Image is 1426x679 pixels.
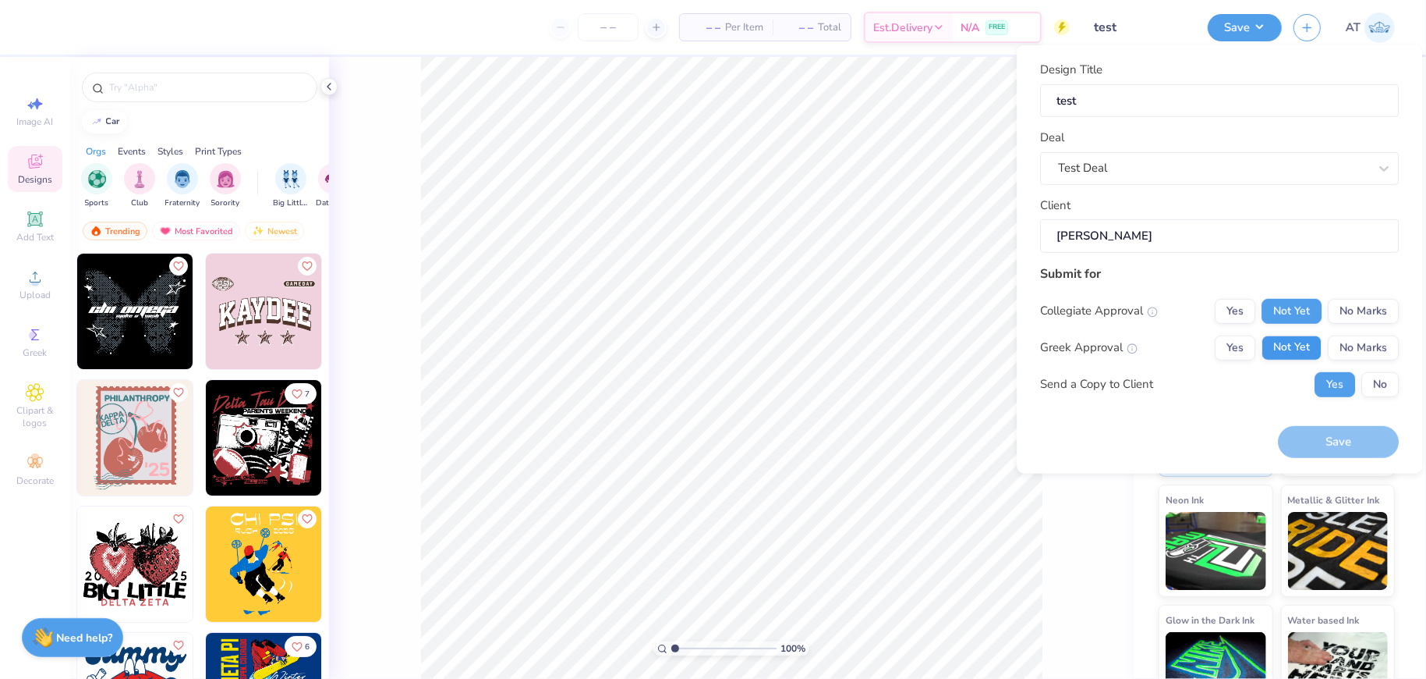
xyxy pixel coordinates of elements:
[1166,492,1204,508] span: Neon Ink
[77,507,193,622] img: 494d9722-1f12-4925-9bc8-dc48cd09954f
[81,163,112,209] button: filter button
[1288,612,1360,628] span: Water based Ink
[961,20,979,36] span: N/A
[285,383,317,404] button: Like
[88,170,106,188] img: Sports Image
[131,170,148,188] img: Club Image
[1328,335,1399,360] button: No Marks
[1288,512,1389,590] img: Metallic & Glitter Ink
[1208,14,1282,41] button: Save
[16,231,54,244] span: Add Text
[1040,375,1153,393] div: Send a Copy to Client
[193,254,308,369] img: 701b67b0-5abc-421b-8a81-3f2209871f74
[1040,302,1158,320] div: Collegiate Approval
[305,643,310,651] span: 6
[77,254,193,369] img: 05c7816d-43d9-410a-98ec-1d90c5c17bce
[1040,339,1138,357] div: Greek Approval
[873,20,932,36] span: Est. Delivery
[1166,612,1254,628] span: Glow in the Dark Ink
[217,170,235,188] img: Sorority Image
[124,163,155,209] div: filter for Club
[1328,298,1399,323] button: No Marks
[1364,12,1395,43] img: Ankitha Test
[211,197,240,209] span: Sorority
[106,117,120,126] div: car
[90,226,102,236] img: trending.gif
[210,163,241,209] button: filter button
[206,380,321,496] img: 1e5bf4ef-526b-4ce1-8c7a-46c82c70ba81
[1261,335,1322,360] button: Not Yet
[689,20,720,36] span: – –
[285,636,317,657] button: Like
[273,163,309,209] div: filter for Big Little Reveal
[1040,129,1064,147] label: Deal
[1215,298,1255,323] button: Yes
[321,507,437,622] img: 3efa2889-45e8-459e-936a-58e56549c98b
[578,13,639,41] input: – –
[1040,219,1399,253] input: e.g. Ethan Linker
[316,163,352,209] div: filter for Date Parties & Socials
[782,20,813,36] span: – –
[305,390,310,398] span: 7
[1361,371,1399,396] button: No
[1261,298,1322,323] button: Not Yet
[1040,196,1070,214] label: Client
[273,163,309,209] button: filter button
[165,163,200,209] button: filter button
[57,631,113,645] strong: Need help?
[165,197,200,209] span: Fraternity
[86,144,106,158] div: Orgs
[108,80,307,95] input: Try "Alpha"
[169,383,188,402] button: Like
[174,170,191,188] img: Fraternity Image
[989,22,1005,33] span: FREE
[193,380,308,496] img: dd374217-0c6c-402e-87c0-b4b87c22b6f5
[152,222,240,240] div: Most Favorited
[1346,19,1361,37] span: AT
[85,197,109,209] span: Sports
[780,642,805,656] span: 100 %
[245,222,304,240] div: Newest
[23,347,48,359] span: Greek
[1288,492,1380,508] span: Metallic & Glitter Ink
[157,144,183,158] div: Styles
[206,507,321,622] img: b7366a33-cf3d-467b-b49d-8c59403f6c7d
[1040,61,1102,79] label: Design Title
[1040,264,1399,283] div: Submit for
[725,20,763,36] span: Per Item
[206,254,321,369] img: bfb78889-2921-4b3f-802d-443d90e2c502
[273,197,309,209] span: Big Little Reveal
[159,226,172,236] img: most_fav.gif
[90,117,103,126] img: trend_line.gif
[169,636,188,655] button: Like
[83,222,147,240] div: Trending
[1315,371,1355,396] button: Yes
[1346,12,1395,43] a: AT
[195,144,242,158] div: Print Types
[169,257,188,276] button: Like
[298,510,317,528] button: Like
[321,254,437,369] img: 59745a51-063d-4dd1-99f3-fdf777c01469
[169,510,188,528] button: Like
[118,144,146,158] div: Events
[321,380,437,496] img: d284e217-c8c5-4b48-a3b1-1bc63c97db4e
[8,404,62,429] span: Clipart & logos
[18,173,52,186] span: Designs
[210,163,241,209] div: filter for Sorority
[252,226,264,236] img: Newest.gif
[77,380,193,496] img: 9bce0c1e-8cb3-4333-b769-c415daef8f89
[818,20,841,36] span: Total
[81,163,112,209] div: filter for Sports
[316,197,352,209] span: Date Parties & Socials
[82,110,127,133] button: car
[193,507,308,622] img: 54c87bd9-8ed0-4012-944d-a26c5d3e13d2
[124,163,155,209] button: filter button
[316,163,352,209] button: filter button
[165,163,200,209] div: filter for Fraternity
[16,475,54,487] span: Decorate
[17,116,54,128] span: Image AI
[298,257,317,276] button: Like
[1166,512,1266,590] img: Neon Ink
[19,289,51,301] span: Upload
[131,197,148,209] span: Club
